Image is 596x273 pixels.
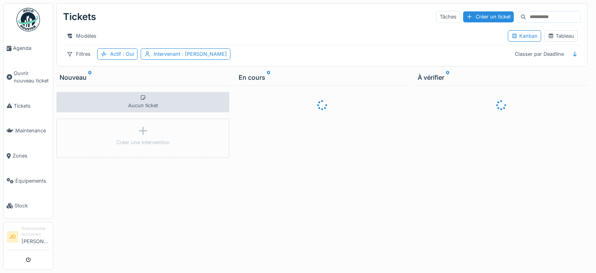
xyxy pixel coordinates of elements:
[239,73,405,82] div: En cours
[60,73,226,82] div: Nouveau
[4,118,53,143] a: Maintenance
[63,7,96,27] div: Tickets
[511,48,567,60] div: Classer par Deadline
[63,30,100,42] div: Modèles
[4,36,53,61] a: Agenda
[116,139,170,146] div: Créer une intervention
[15,177,50,185] span: Équipements
[7,225,50,250] a: JD Responsable technicien[PERSON_NAME]
[180,51,227,57] span: : [PERSON_NAME]
[15,127,50,134] span: Maintenance
[110,50,134,58] div: Actif
[22,225,50,248] li: [PERSON_NAME]
[22,225,50,238] div: Responsable technicien
[121,51,134,57] span: : Oui
[4,143,53,169] a: Zones
[16,8,40,31] img: Badge_color-CXgf-gQk.svg
[511,32,538,40] div: Kanban
[13,152,50,159] span: Zones
[446,73,449,82] sup: 0
[267,73,270,82] sup: 0
[4,61,53,93] a: Ouvrir nouveau ticket
[14,202,50,209] span: Stock
[4,93,53,119] a: Tickets
[154,50,227,58] div: Intervenant
[4,169,53,194] a: Équipements
[63,48,94,60] div: Filtres
[56,92,229,112] div: Aucun ticket
[436,11,460,22] div: Tâches
[13,44,50,52] span: Agenda
[548,32,574,40] div: Tableau
[88,73,92,82] sup: 0
[14,70,50,84] span: Ouvrir nouveau ticket
[14,102,50,110] span: Tickets
[7,231,18,243] li: JD
[4,193,53,218] a: Stock
[418,73,584,82] div: À vérifier
[463,11,514,22] div: Créer un ticket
